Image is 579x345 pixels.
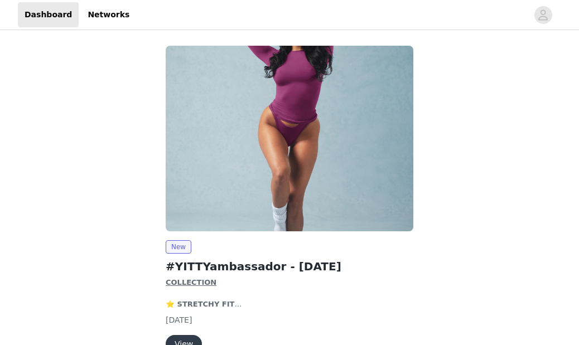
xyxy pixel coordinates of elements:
[166,240,191,254] span: New
[166,278,216,286] strong: COLLECTION
[166,315,192,324] span: [DATE]
[166,300,242,308] strong: ⭐️ STRETCHY FIT
[18,2,79,27] a: Dashboard
[166,258,413,275] h2: #YITTYambassador - [DATE]
[81,2,136,27] a: Networks
[538,6,548,24] div: avatar
[166,46,413,231] img: YITTY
